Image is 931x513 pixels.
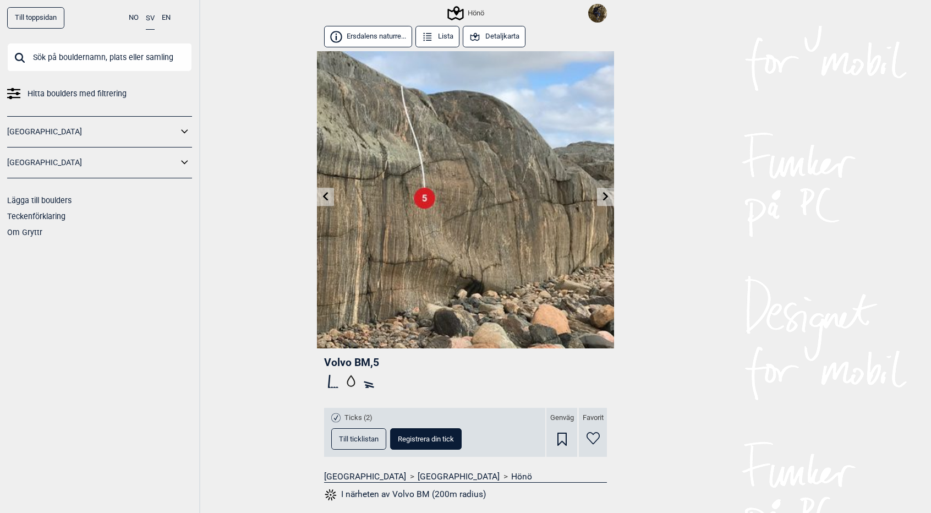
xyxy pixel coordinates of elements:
[317,51,614,348] img: Volvo BM 230403
[324,471,406,482] a: [GEOGRAPHIC_DATA]
[7,155,178,171] a: [GEOGRAPHIC_DATA]
[398,435,454,443] span: Registrera din tick
[463,26,525,47] button: Detaljkarta
[344,413,373,423] span: Ticks (2)
[7,196,72,205] a: Lägga till boulders
[7,212,65,221] a: Teckenförklaring
[511,471,532,482] a: Hönö
[339,435,379,443] span: Till ticklistan
[449,7,484,20] div: Hönö
[331,428,386,450] button: Till ticklistan
[324,488,486,502] button: I närheten av Volvo BM (200m radius)
[588,4,607,23] img: Falling
[162,7,171,29] button: EN
[418,471,500,482] a: [GEOGRAPHIC_DATA]
[324,471,607,482] nav: > >
[7,124,178,140] a: [GEOGRAPHIC_DATA]
[7,86,192,102] a: Hitta boulders med filtrering
[129,7,139,29] button: NO
[7,7,64,29] a: Till toppsidan
[7,228,42,237] a: Om Gryttr
[28,86,127,102] span: Hitta boulders med filtrering
[324,26,412,47] button: Ersdalens naturre...
[546,408,577,457] div: Genväg
[583,413,604,423] span: Favorit
[324,356,379,369] span: Volvo BM , 5
[146,7,155,30] button: SV
[415,26,459,47] button: Lista
[7,43,192,72] input: Sök på bouldernamn, plats eller samling
[390,428,462,450] button: Registrera din tick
